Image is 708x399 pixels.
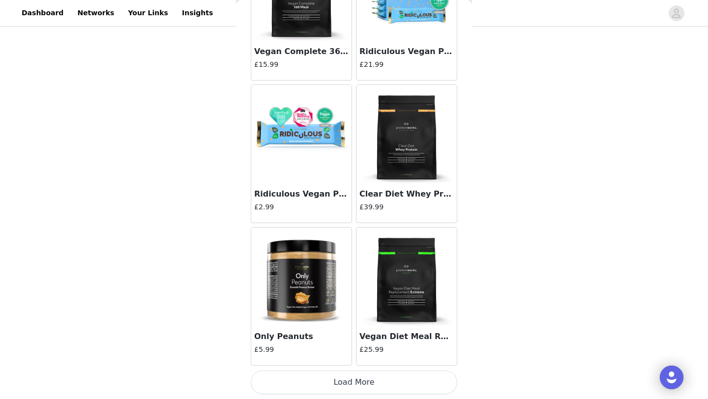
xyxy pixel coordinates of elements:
[672,5,681,21] div: avatar
[251,370,457,394] button: Load More
[254,344,349,355] h4: £5.99
[357,85,456,183] img: Clear Diet Whey Protein
[16,2,69,24] a: Dashboard
[254,46,349,57] h3: Vegan Complete 360 Meal
[176,2,219,24] a: Insights
[357,228,456,326] img: Vegan Diet Meal Replacement Extreme
[254,188,349,200] h3: Ridiculous Vegan Protein Bar
[122,2,174,24] a: Your Links
[359,59,454,70] h4: £21.99
[254,59,349,70] h4: £15.99
[359,344,454,355] h4: £25.99
[359,202,454,212] h4: £39.99
[254,202,349,212] h4: £2.99
[359,188,454,200] h3: Clear Diet Whey Protein
[252,85,351,183] img: Ridiculous Vegan Protein Bar
[660,366,683,389] div: Open Intercom Messenger
[252,228,351,326] img: Only Peanuts
[254,331,349,342] h3: Only Peanuts
[71,2,120,24] a: Networks
[359,46,454,57] h3: Ridiculous Vegan Protein Bar
[359,331,454,342] h3: Vegan Diet Meal Replacement Extreme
